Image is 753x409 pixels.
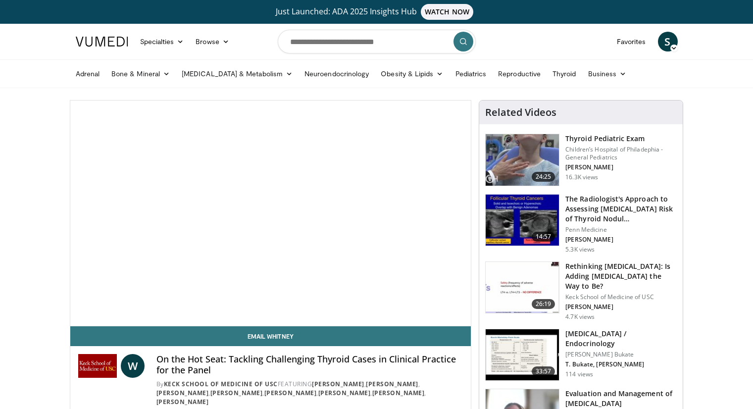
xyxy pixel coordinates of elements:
img: Keck School of Medicine of USC [78,354,117,378]
img: VuMedi Logo [76,37,128,47]
span: WATCH NOW [421,4,473,20]
p: [PERSON_NAME] [565,163,677,171]
span: 33:57 [532,366,555,376]
a: [PERSON_NAME] [372,389,425,397]
span: 24:25 [532,172,555,182]
a: Bone & Mineral [105,64,176,84]
a: Email Whitney [70,326,471,346]
p: 16.3K views [565,173,598,181]
h4: Related Videos [485,106,556,118]
video-js: Video Player [70,101,471,326]
a: [PERSON_NAME] [318,389,371,397]
p: Penn Medicine [565,226,677,234]
a: [PERSON_NAME] [156,389,209,397]
input: Search topics, interventions [278,30,476,53]
a: Business [582,64,633,84]
a: Adrenal [70,64,106,84]
a: Just Launched: ADA 2025 Insights HubWATCH NOW [77,4,676,20]
p: [PERSON_NAME] [565,303,677,311]
h4: On the Hot Seat: Tackling Challenging Thyroid Cases in Clinical Practice for the Panel [156,354,463,375]
a: W [121,354,145,378]
h3: Evaluation and Management of [MEDICAL_DATA] [565,389,677,409]
p: 114 views [565,370,593,378]
h3: The Radiologist's Approach to Assessing [MEDICAL_DATA] Risk of Thyroid Nodul… [565,194,677,224]
a: [MEDICAL_DATA] & Metabolism [176,64,299,84]
p: T. Bukate, [PERSON_NAME] [565,360,677,368]
a: Obesity & Lipids [375,64,449,84]
a: Keck School of Medicine of USC [164,380,278,388]
p: 4.7K views [565,313,595,321]
a: [PERSON_NAME] [210,389,263,397]
a: [PERSON_NAME] [366,380,418,388]
p: [PERSON_NAME] Bukate [565,351,677,358]
p: Children’s Hospital of Philadephia - General Pediatrics [565,146,677,161]
div: By FEATURING , , , , , , , [156,380,463,407]
a: [PERSON_NAME] [264,389,317,397]
h3: Rethinking [MEDICAL_DATA]: Is Adding [MEDICAL_DATA] the Way to Be? [565,261,677,291]
p: 5.3K views [565,246,595,254]
a: 24:25 Thyroid Pediatric Exam Children’s Hospital of Philadephia - General Pediatrics [PERSON_NAME... [485,134,677,186]
span: 14:57 [532,232,555,242]
a: Favorites [611,32,652,51]
a: 14:57 The Radiologist's Approach to Assessing [MEDICAL_DATA] Risk of Thyroid Nodul… Penn Medicine... [485,194,677,254]
img: 64bf5cfb-7b6d-429f-8d89-8118f524719e.150x105_q85_crop-smart_upscale.jpg [486,195,559,246]
a: 26:19 Rethinking [MEDICAL_DATA]: Is Adding [MEDICAL_DATA] the Way to Be? Keck School of Medicine ... [485,261,677,321]
a: [PERSON_NAME] [156,398,209,406]
a: S [658,32,678,51]
a: 33:57 [MEDICAL_DATA] / Endocrinology [PERSON_NAME] Bukate T. Bukate, [PERSON_NAME] 114 views [485,329,677,381]
a: Browse [190,32,235,51]
a: [PERSON_NAME] [312,380,364,388]
a: Specialties [134,32,190,51]
a: Neuroendocrinology [299,64,375,84]
img: 4d5d0822-7213-4b5b-b836-446ffba942d0.150x105_q85_crop-smart_upscale.jpg [486,329,559,381]
a: Reproductive [492,64,547,84]
a: Thyroid [547,64,582,84]
span: 26:19 [532,299,555,309]
p: Keck School of Medicine of USC [565,293,677,301]
h3: [MEDICAL_DATA] / Endocrinology [565,329,677,349]
img: 83a0fbab-8392-4dd6-b490-aa2edb68eb86.150x105_q85_crop-smart_upscale.jpg [486,262,559,313]
p: [PERSON_NAME] [565,236,677,244]
h3: Thyroid Pediatric Exam [565,134,677,144]
a: Pediatrics [450,64,493,84]
img: 576742cb-950f-47b1-b49b-8023242b3cfa.150x105_q85_crop-smart_upscale.jpg [486,134,559,186]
